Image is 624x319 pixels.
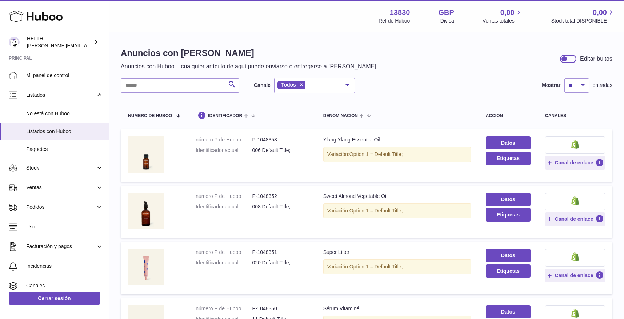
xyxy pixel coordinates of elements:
[26,204,96,211] span: Pedidos
[196,259,252,266] dt: Identificador actual
[196,147,252,154] dt: Identificador actual
[252,203,308,210] dd: 008 Default Title;
[252,147,308,154] dd: 006 Default Title;
[542,82,560,89] label: Mostrar
[379,17,410,24] div: Ref de Huboo
[440,17,454,24] div: Divisa
[323,136,471,143] div: Ylang Ylang Essential Oil
[26,164,96,171] span: Stock
[545,113,605,118] div: canales
[323,113,358,118] span: denominación
[580,55,612,63] div: Editar bultos
[551,8,615,24] a: 0,00 Stock total DISPONIBLE
[196,305,252,312] dt: número P de Huboo
[438,8,454,17] strong: GBP
[349,151,403,157] span: Option 1 = Default Title;
[128,136,164,173] img: Ylang Ylang Essential Oil
[121,63,378,71] p: Anuncios con Huboo – cualquier artículo de aquí puede enviarse o entregarse a [PERSON_NAME].
[281,82,296,88] span: Todos
[571,309,579,318] img: shopify-small.png
[545,156,605,169] button: Canal de enlace
[555,216,593,222] span: Canal de enlace
[571,252,579,261] img: shopify-small.png
[349,208,403,214] span: Option 1 = Default Title;
[486,136,531,149] a: Datos
[593,82,612,89] span: entradas
[323,193,471,200] div: Sweet Almond Vegetable Oil
[27,35,92,49] div: HELTH
[349,264,403,270] span: Option 1 = Default Title;
[486,193,531,206] a: Datos
[551,17,615,24] span: Stock total DISPONIBLE
[252,305,308,312] dd: P-1048350
[254,82,271,89] label: Canale
[196,203,252,210] dt: Identificador actual
[26,282,103,289] span: Canales
[196,193,252,200] dt: número P de Huboo
[26,263,103,270] span: Incidencias
[252,193,308,200] dd: P-1048352
[483,8,523,24] a: 0,00 Ventas totales
[26,110,103,117] span: No está con Huboo
[128,249,164,285] img: Super Lifter
[26,146,103,153] span: Paquetes
[486,305,531,318] a: Datos
[486,249,531,262] a: Datos
[486,152,531,165] button: Etiquetas
[26,223,103,230] span: Uso
[9,292,100,305] a: Cerrar sesión
[483,17,523,24] span: Ventas totales
[26,128,103,135] span: Listados con Huboo
[545,212,605,226] button: Canal de enlace
[323,203,471,218] div: Variación:
[486,208,531,221] button: Etiquetas
[323,259,471,274] div: Variación:
[323,147,471,162] div: Variación:
[121,47,378,59] h1: Anuncios con [PERSON_NAME]
[26,184,96,191] span: Ventas
[571,196,579,205] img: shopify-small.png
[571,140,579,149] img: shopify-small.png
[593,8,607,17] span: 0,00
[208,113,242,118] span: identificador
[545,269,605,282] button: Canal de enlace
[500,8,515,17] span: 0,00
[555,159,593,166] span: Canal de enlace
[323,305,471,312] div: Sérum Vitaminé
[27,43,146,48] span: [PERSON_NAME][EMAIL_ADDRESS][DOMAIN_NAME]
[9,37,20,48] img: laura@helth.com
[196,249,252,256] dt: número P de Huboo
[128,113,172,118] span: número de Huboo
[26,72,103,79] span: Mi panel de control
[252,249,308,256] dd: P-1048351
[26,92,96,99] span: Listados
[390,8,410,17] strong: 13830
[128,193,164,229] img: Sweet Almond Vegetable Oil
[323,249,471,256] div: Super Lifter
[486,264,531,278] button: Etiquetas
[252,136,308,143] dd: P-1048353
[252,259,308,266] dd: 020 Default Title;
[555,272,593,279] span: Canal de enlace
[196,136,252,143] dt: número P de Huboo
[486,113,531,118] div: acción
[26,243,96,250] span: Facturación y pagos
